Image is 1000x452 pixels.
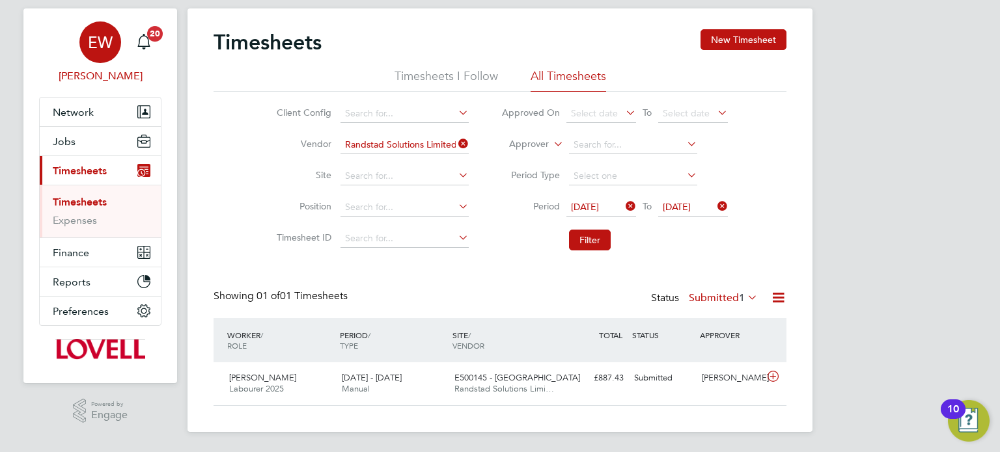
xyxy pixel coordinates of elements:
label: Position [273,200,331,212]
label: Period [501,200,560,212]
a: Powered byEngage [73,399,128,423]
span: Labourer 2025 [229,383,284,394]
span: TYPE [340,340,358,351]
span: Finance [53,246,89,259]
input: Search for... [340,136,469,154]
span: Manual [342,383,370,394]
button: Jobs [40,127,161,155]
div: Timesheets [40,185,161,237]
label: Site [273,169,331,181]
span: E500145 - [GEOGRAPHIC_DATA] [454,372,580,383]
span: 1 [739,291,745,304]
span: VENDOR [452,340,484,351]
button: Finance [40,238,161,267]
span: 20 [147,26,163,42]
div: SITE [449,323,562,357]
nav: Main navigation [23,8,177,383]
div: PERIOD [337,323,449,357]
div: WORKER [224,323,337,357]
div: 10 [947,409,959,426]
span: [DATE] - [DATE] [342,372,402,383]
span: Network [53,106,94,118]
span: Randstad Solutions Limi… [454,383,554,394]
a: Expenses [53,214,97,226]
input: Search for... [340,167,469,185]
button: Preferences [40,297,161,325]
div: APPROVER [697,323,764,347]
label: Approved On [501,107,560,118]
span: / [260,330,263,340]
span: / [368,330,370,340]
label: Period Type [501,169,560,181]
span: [PERSON_NAME] [229,372,296,383]
li: Timesheets I Follow [395,68,498,92]
a: 20 [131,21,157,63]
input: Search for... [569,136,697,154]
a: EW[PERSON_NAME] [39,21,161,84]
span: To [639,198,656,215]
button: Timesheets [40,156,161,185]
a: Timesheets [53,196,107,208]
span: Reports [53,276,90,288]
div: £887.43 [561,367,629,389]
span: 01 of [257,289,280,302]
input: Select one [569,167,697,185]
div: Status [651,289,760,308]
span: Select date [571,107,618,119]
li: All Timesheets [531,68,606,92]
h2: Timesheets [214,29,322,55]
label: Client Config [273,107,331,118]
div: Showing [214,289,350,303]
label: Submitted [689,291,758,304]
button: New Timesheet [701,29,786,50]
span: EW [88,34,113,51]
span: Emma Wells [39,68,161,84]
label: Approver [490,138,549,151]
span: Timesheets [53,165,107,177]
div: [PERSON_NAME] [697,367,764,389]
div: Submitted [629,367,697,389]
span: ROLE [227,340,247,351]
button: Filter [569,230,611,250]
input: Search for... [340,230,469,248]
div: STATUS [629,323,697,347]
span: Preferences [53,305,109,317]
span: Powered by [91,399,128,410]
span: [DATE] [663,201,691,213]
img: lovell-logo-retina.png [55,339,145,360]
span: To [639,104,656,121]
input: Search for... [340,198,469,217]
input: Search for... [340,105,469,123]
span: Engage [91,410,128,421]
a: Go to home page [39,339,161,360]
button: Reports [40,267,161,296]
span: / [468,330,471,340]
label: Timesheet ID [273,232,331,243]
button: Network [40,98,161,126]
label: Vendor [273,138,331,150]
span: Select date [663,107,710,119]
button: Open Resource Center, 10 new notifications [948,400,990,442]
span: TOTAL [599,330,622,340]
span: [DATE] [571,201,599,213]
span: 01 Timesheets [257,289,348,302]
span: Jobs [53,135,76,148]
